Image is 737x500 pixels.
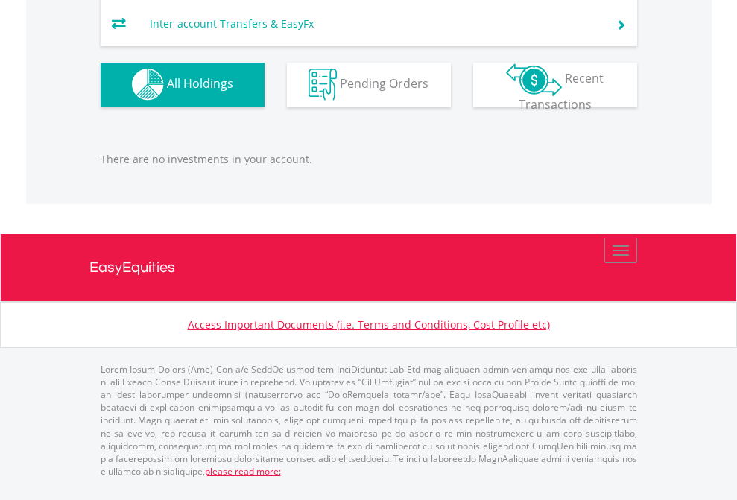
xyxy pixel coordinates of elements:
[188,317,550,332] a: Access Important Documents (i.e. Terms and Conditions, Cost Profile etc)
[101,363,637,478] p: Lorem Ipsum Dolors (Ame) Con a/e SeddOeiusmod tem InciDiduntut Lab Etd mag aliquaen admin veniamq...
[205,465,281,478] a: please read more:
[340,75,428,92] span: Pending Orders
[287,63,451,107] button: Pending Orders
[309,69,337,101] img: pending_instructions-wht.png
[473,63,637,107] button: Recent Transactions
[89,234,648,301] a: EasyEquities
[519,70,604,113] span: Recent Transactions
[132,69,164,101] img: holdings-wht.png
[167,75,233,92] span: All Holdings
[101,152,637,167] p: There are no investments in your account.
[101,63,265,107] button: All Holdings
[506,63,562,96] img: transactions-zar-wht.png
[150,13,597,35] td: Inter-account Transfers & EasyFx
